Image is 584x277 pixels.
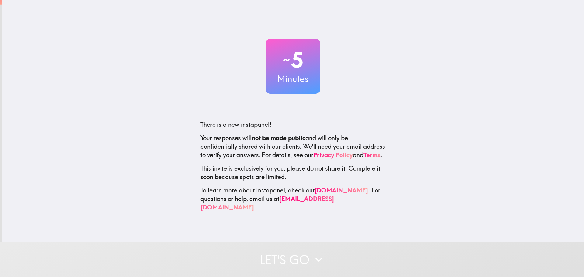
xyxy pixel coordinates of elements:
[200,121,271,128] span: There is a new instapanel!
[200,164,385,181] p: This invite is exclusively for you, please do not share it. Complete it soon because spots are li...
[200,134,385,159] p: Your responses will and will only be confidentially shared with our clients. We'll need your emai...
[200,195,334,211] a: [EMAIL_ADDRESS][DOMAIN_NAME]
[252,134,305,142] b: not be made public
[363,151,381,159] a: Terms
[266,72,320,85] h3: Minutes
[200,186,385,212] p: To learn more about Instapanel, check out . For questions or help, email us at .
[266,47,320,72] h2: 5
[313,151,353,159] a: Privacy Policy
[282,51,291,69] span: ~
[315,186,368,194] a: [DOMAIN_NAME]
